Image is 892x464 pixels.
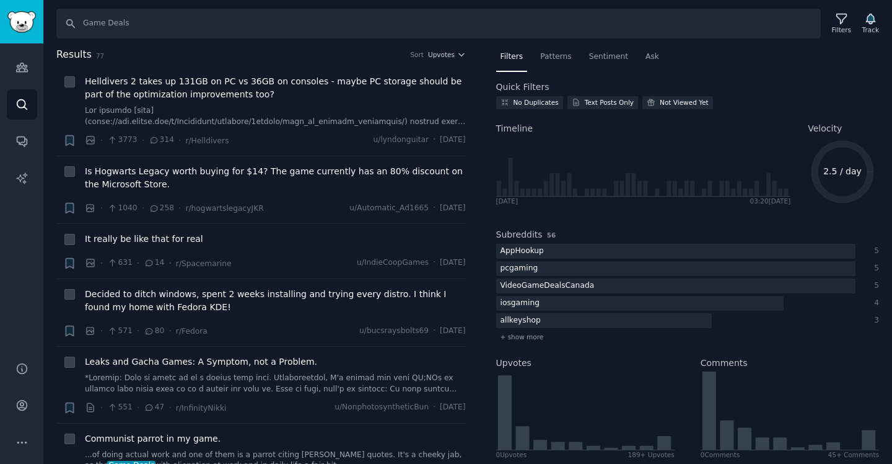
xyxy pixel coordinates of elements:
span: r/Helldivers [185,136,229,145]
div: [DATE] [496,197,518,205]
h2: Comments [701,357,748,370]
span: · [100,401,103,414]
div: 45+ Comments [828,450,879,459]
span: · [100,202,103,215]
span: Ask [645,51,659,63]
div: 189+ Upvotes [628,450,675,459]
span: · [433,326,435,337]
div: pcgaming [496,261,543,277]
span: r/hogwartslegacyJKR [185,204,263,213]
div: Not Viewed Yet [660,98,709,107]
div: 5 [868,263,880,274]
span: 631 [107,257,133,269]
span: 551 [107,402,133,413]
span: [DATE] [440,257,465,269]
a: Helldivers 2 takes up 131GB on PC vs 36GB on consoles - maybe PC storage should be part of the op... [85,75,466,101]
span: 3773 [107,135,138,146]
button: Upvotes [428,50,466,59]
span: Results [56,47,92,63]
span: u/IndieCoopGames [357,257,429,269]
div: VideoGameDealsCanada [496,279,599,294]
div: 0 Comment s [701,450,740,459]
span: · [168,257,171,270]
div: 0 Upvote s [496,450,527,459]
div: 3 [868,315,880,326]
div: Sort [410,50,424,59]
span: 571 [107,326,133,337]
div: No Duplicates [514,98,559,107]
div: 5 [868,246,880,257]
span: · [178,202,181,215]
a: Lor ipsumdo [sita](conse://adi.elitse.doe/t/Incididunt/utlabore/1etdolo/magn_al_enimadm_veniamqui... [85,105,466,127]
div: 5 [868,280,880,292]
a: Decided to ditch windows, spent 2 weeks installing and trying every distro. I think I found my ho... [85,288,466,314]
a: It really be like that for real [85,233,203,246]
div: allkeyshop [496,313,545,329]
span: 314 [149,135,174,146]
a: *Loremip: Dolo si ametc ad el s doeius temp inci. Utlaboreetdol, M'a enimad min veni QU;NOs ex ul... [85,373,466,395]
span: r/Fedora [176,327,208,336]
span: r/InfinityNikki [176,404,227,413]
span: · [137,324,139,337]
button: Track [858,11,883,37]
div: Filters [832,25,851,34]
span: r/Spacemarine [176,259,232,268]
span: · [168,324,171,337]
span: Velocity [808,122,842,135]
span: · [433,402,435,413]
h2: Subreddits [496,228,543,241]
span: u/NonphotosyntheticBun [334,402,429,413]
span: u/bucsraysbolts69 [359,326,429,337]
span: [DATE] [440,203,465,214]
span: 258 [149,203,174,214]
span: Timeline [496,122,533,135]
div: 03:20 [DATE] [750,197,790,205]
div: Text Posts Only [585,98,634,107]
a: Is Hogwarts Legacy worth buying for $14? The game currently has an 80% discount on the Microsoft ... [85,165,466,191]
span: [DATE] [440,402,465,413]
div: Track [862,25,879,34]
span: · [178,134,181,147]
span: · [100,324,103,337]
div: 4 [868,298,880,309]
div: iosgaming [496,296,544,311]
h2: Upvotes [496,357,531,370]
span: 80 [144,326,164,337]
h2: Quick Filters [496,81,549,94]
span: [DATE] [440,135,465,146]
span: Upvotes [428,50,455,59]
text: 2.5 / day [823,166,862,176]
span: 1040 [107,203,138,214]
span: · [433,257,435,269]
span: Filters [501,51,523,63]
div: AppHookup [496,244,548,259]
span: u/lyndonguitar [374,135,429,146]
span: · [137,401,139,414]
span: · [433,203,435,214]
span: · [142,202,144,215]
span: · [168,401,171,414]
span: · [100,257,103,270]
span: · [142,134,144,147]
span: + show more [501,332,544,341]
span: u/Automatic_Ad1665 [349,203,429,214]
span: 47 [144,402,164,413]
span: Sentiment [589,51,628,63]
span: 56 [547,231,556,239]
img: GummySearch logo [7,11,36,33]
span: · [137,257,139,270]
span: Patterns [540,51,571,63]
span: · [433,135,435,146]
span: [DATE] [440,326,465,337]
span: 77 [96,52,104,60]
span: 14 [144,257,164,269]
span: · [100,134,103,147]
a: Communist parrot in my game. [85,432,221,445]
a: Leaks and Gacha Games: A Symptom, not a Problem. [85,355,317,368]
